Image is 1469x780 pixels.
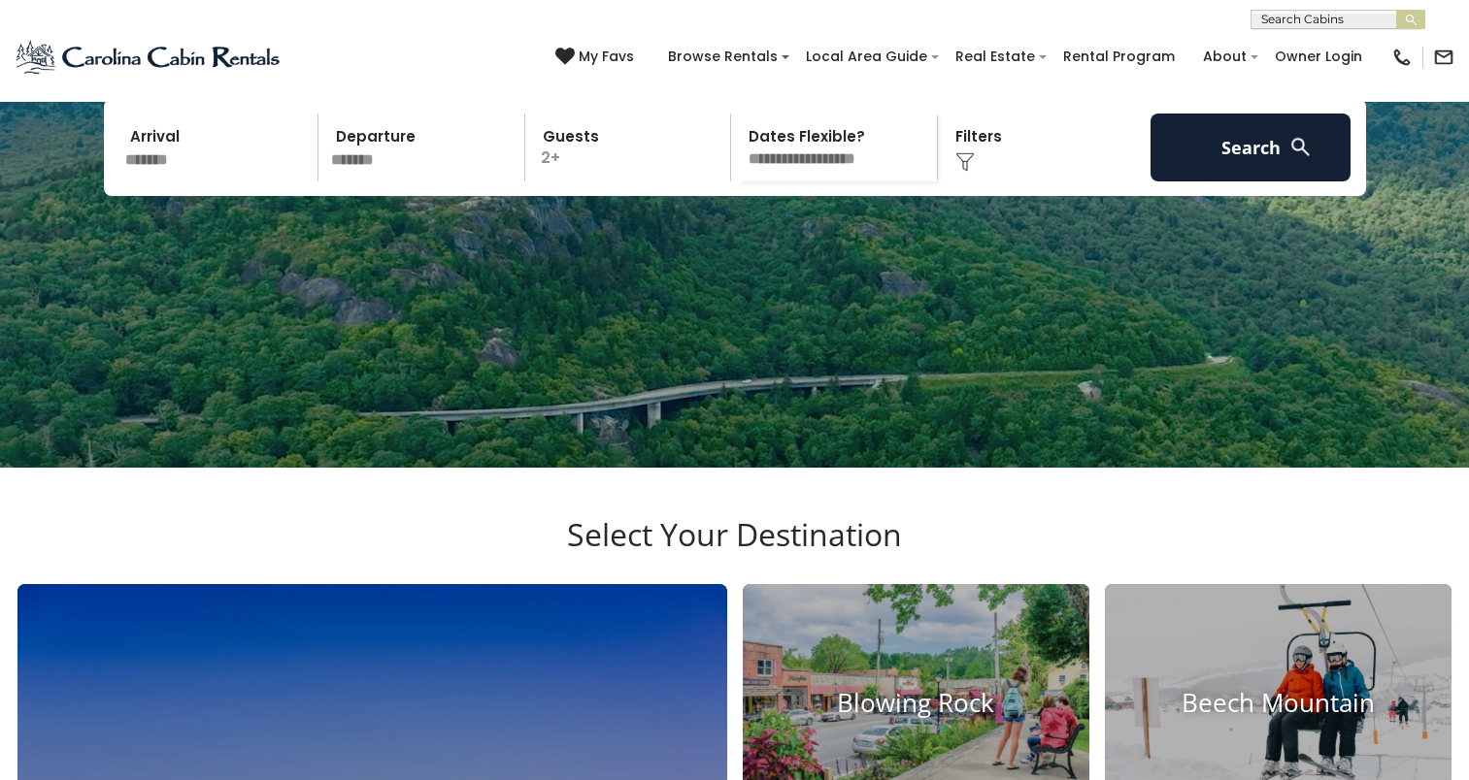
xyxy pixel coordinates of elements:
button: Search [1151,114,1352,181]
a: My Favs [555,47,639,68]
img: mail-regular-black.png [1433,47,1454,68]
a: Local Area Guide [796,42,937,72]
img: search-regular-white.png [1288,135,1313,159]
h4: Beech Mountain [1105,689,1452,719]
p: 2+ [531,114,731,181]
a: Browse Rentals [658,42,787,72]
img: filter--v1.png [955,152,975,172]
span: My Favs [579,47,634,67]
img: phone-regular-black.png [1391,47,1413,68]
a: Owner Login [1265,42,1372,72]
img: Blue-2.png [15,38,284,77]
h4: Blowing Rock [743,689,1089,719]
h3: Select Your Destination [15,516,1454,584]
a: Real Estate [946,42,1045,72]
a: Rental Program [1053,42,1185,72]
a: About [1193,42,1256,72]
